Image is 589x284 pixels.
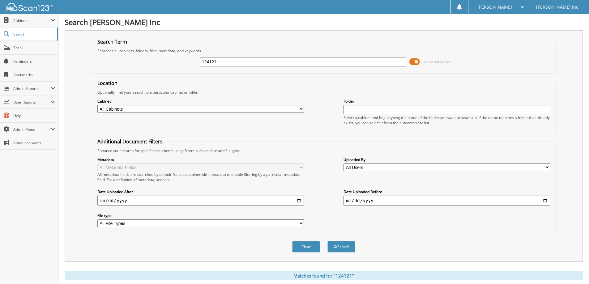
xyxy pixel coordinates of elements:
[97,157,304,162] label: Metadata
[94,90,553,95] div: Optionally limit your search to a particular cabinet or folder
[65,17,583,27] h1: Search [PERSON_NAME] Inc
[162,177,170,182] a: here
[536,5,578,9] span: [PERSON_NAME] Inc
[344,115,550,125] div: Select a cabinet and begin typing the name of the folder you want to search in. If the name match...
[344,189,550,194] label: Date Uploaded Before
[327,241,355,252] button: Search
[97,172,304,182] div: All metadata fields are searched by default. Select a cabinet with metadata to enable filtering b...
[94,148,553,153] div: Enhance your search for specific documents using filters such as date and file type.
[65,271,583,280] div: Matches found for "124121"
[344,99,550,104] label: Folder
[94,48,553,53] div: Searches all cabinets, folders, files, metadata, and keywords
[13,72,55,78] span: Bookmarks
[13,113,55,118] span: Help
[13,32,54,37] span: Search
[477,5,512,9] span: [PERSON_NAME]
[97,99,304,104] label: Cabinet
[292,241,320,252] button: Clear
[97,196,304,206] input: start
[97,189,304,194] label: Date Uploaded After
[13,127,51,132] span: Admin Menu
[344,157,550,162] label: Uploaded By
[344,196,550,206] input: end
[13,86,51,91] span: Admin Reports
[94,38,130,45] legend: Search Term
[13,140,55,146] span: Announcements
[97,213,304,218] label: File type
[13,100,51,105] span: User Reports
[13,59,55,64] span: Reminders
[94,80,121,87] legend: Location
[94,138,166,145] legend: Additional Document Filters
[423,60,451,64] span: Advanced Search
[13,18,51,23] span: Cabinets
[6,3,53,11] img: scan123-logo-white.svg
[13,45,55,50] span: Scan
